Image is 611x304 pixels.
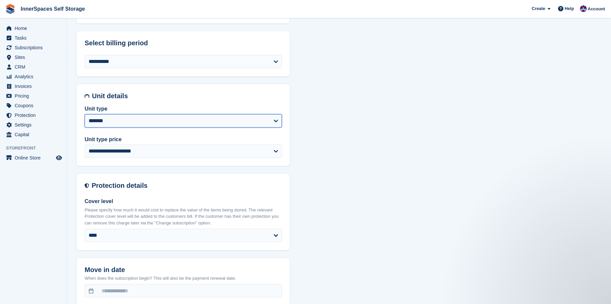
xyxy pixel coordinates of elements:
h2: Move in date [85,266,282,274]
a: menu [3,72,63,81]
a: menu [3,62,63,72]
label: Unit type [85,105,282,113]
a: menu [3,53,63,62]
span: Create [532,5,545,12]
img: insurance-details-icon-731ffda60807649b61249b889ba3c5e2b5c27d34e2e1fb37a309f0fde93ff34a.svg [85,182,89,189]
h2: Protection details [92,182,282,189]
img: stora-icon-8386f47178a22dfd0bd8f6a31ec36ba5ce8667c1dd55bd0f319d3a0aa187defe.svg [5,4,15,14]
span: Analytics [15,72,55,81]
a: menu [3,120,63,130]
label: Cover level [85,197,282,205]
span: CRM [15,62,55,72]
img: Paul Allo [580,5,587,12]
img: unit-details-icon-595b0c5c156355b767ba7b61e002efae458ec76ed5ec05730b8e856ff9ea34a9.svg [85,92,89,100]
span: Storefront [6,145,66,152]
label: Unit type price [85,136,282,144]
span: Sites [15,53,55,62]
span: Help [565,5,574,12]
span: Invoices [15,82,55,91]
a: menu [3,82,63,91]
p: When does the subscription begin? This will also be the payment renewal date. [85,275,282,282]
a: InnerSpaces Self Storage [18,3,88,14]
span: Settings [15,120,55,130]
a: Preview store [55,154,63,162]
span: Coupons [15,101,55,110]
h2: Select billing period [85,39,282,47]
span: Subscriptions [15,43,55,52]
a: menu [3,91,63,101]
p: Please specify how much it would cost to replace the value of the items being stored. The relevan... [85,207,282,226]
a: menu [3,43,63,52]
span: Protection [15,111,55,120]
a: menu [3,153,63,162]
span: Capital [15,130,55,139]
span: Tasks [15,33,55,43]
h2: Unit details [92,92,282,100]
span: Pricing [15,91,55,101]
a: menu [3,101,63,110]
a: menu [3,24,63,33]
span: Home [15,24,55,33]
span: Online Store [15,153,55,162]
a: menu [3,130,63,139]
a: menu [3,111,63,120]
a: menu [3,33,63,43]
span: Account [588,6,605,12]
